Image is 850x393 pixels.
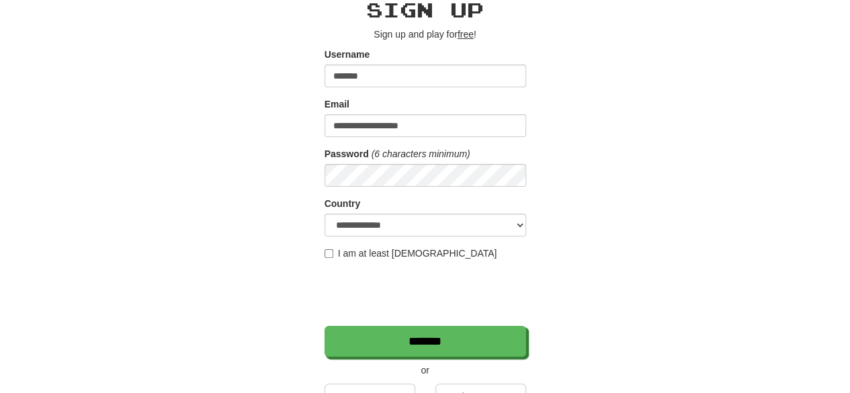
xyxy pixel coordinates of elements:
[325,28,526,41] p: Sign up and play for !
[325,147,369,161] label: Password
[325,249,333,258] input: I am at least [DEMOGRAPHIC_DATA]
[325,97,349,111] label: Email
[325,48,370,61] label: Username
[458,29,474,40] u: free
[325,197,361,210] label: Country
[325,267,529,319] iframe: reCAPTCHA
[372,148,470,159] em: (6 characters minimum)
[325,363,526,377] p: or
[325,247,497,260] label: I am at least [DEMOGRAPHIC_DATA]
